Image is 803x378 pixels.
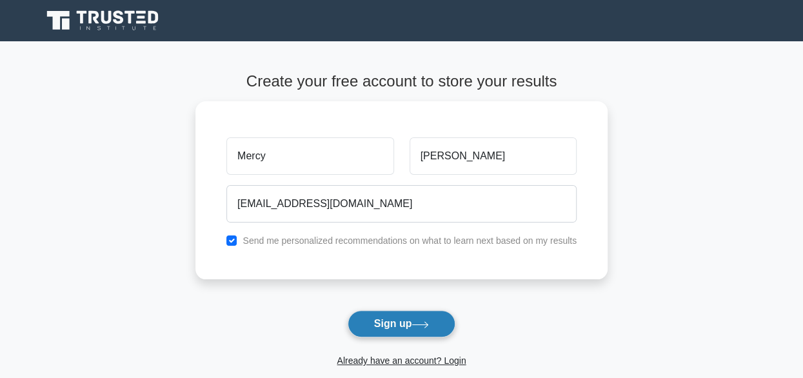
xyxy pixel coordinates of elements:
[410,137,577,175] input: Last name
[348,310,456,337] button: Sign up
[195,72,608,91] h4: Create your free account to store your results
[226,137,393,175] input: First name
[337,355,466,366] a: Already have an account? Login
[243,235,577,246] label: Send me personalized recommendations on what to learn next based on my results
[226,185,577,223] input: Email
